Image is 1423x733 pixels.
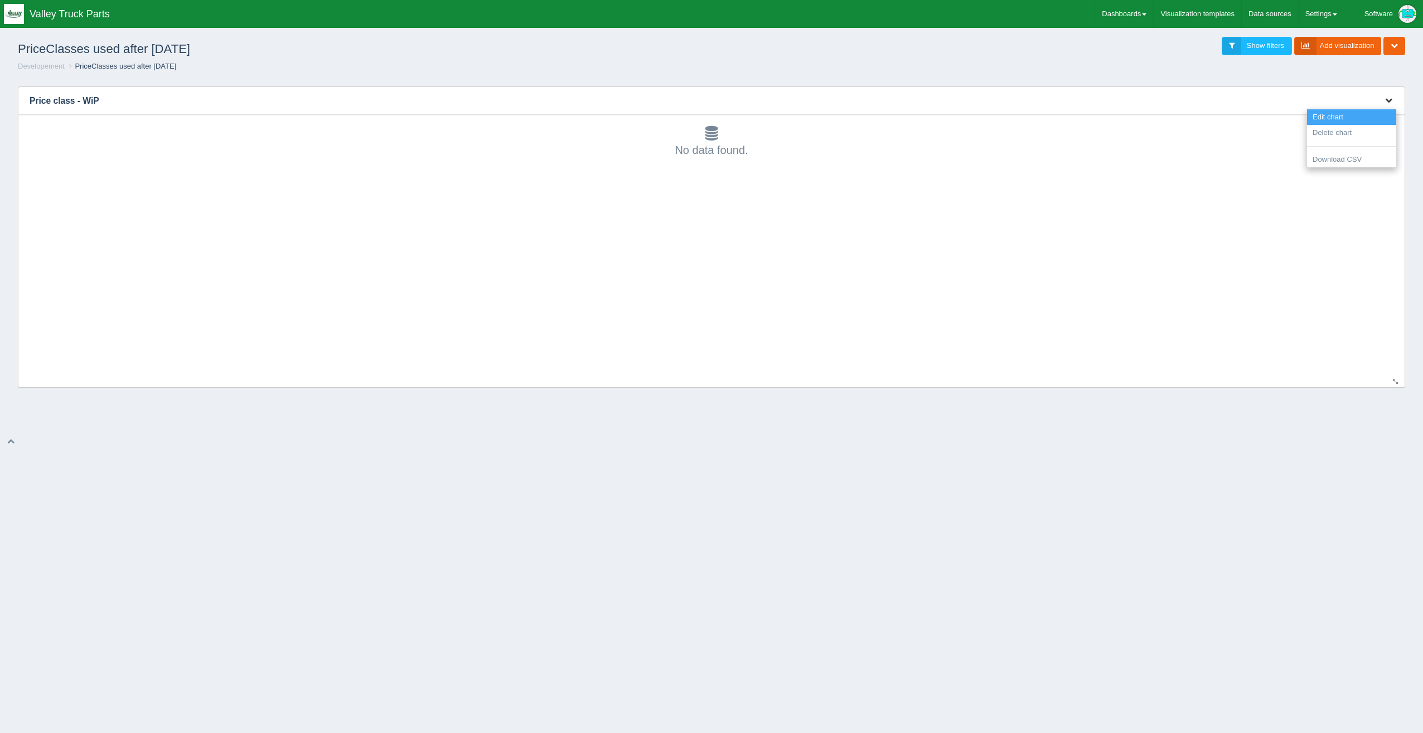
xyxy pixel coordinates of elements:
[4,4,24,24] img: q1blfpkbivjhsugxdrfq.png
[1364,3,1393,25] div: Software
[1307,152,1396,168] a: Download CSV
[1294,37,1382,55] a: Add visualization
[1398,5,1416,23] img: Profile Picture
[1307,109,1396,126] a: Edit chart
[66,61,176,72] li: PriceClasses used after [DATE]
[1222,37,1292,55] a: Show filters
[18,37,711,61] h1: PriceClasses used after [DATE]
[30,8,110,20] span: Valley Truck Parts
[1247,41,1284,50] span: Show filters
[18,87,1371,115] h3: Price class - WiP
[30,126,1393,158] div: No data found.
[1307,125,1396,141] a: Delete chart
[18,62,65,70] a: Developement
